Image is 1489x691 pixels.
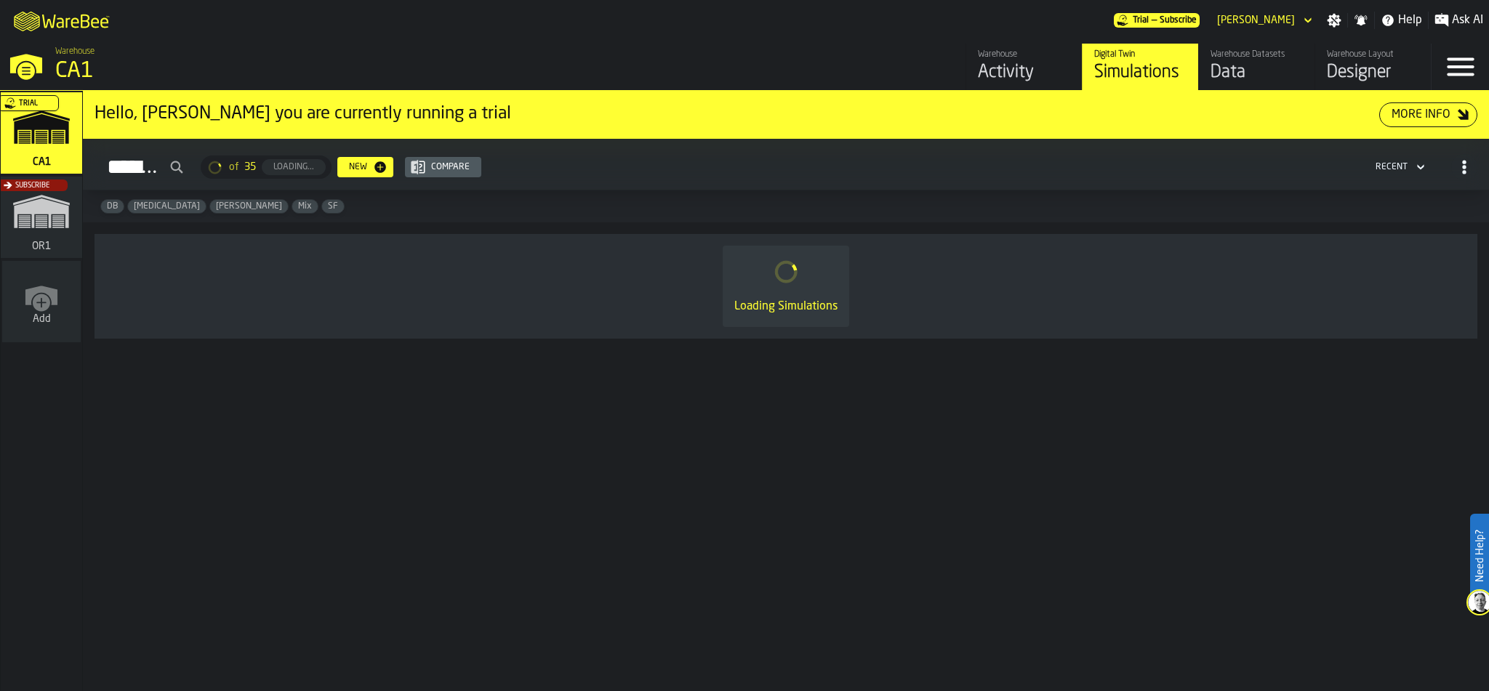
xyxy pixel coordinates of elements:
a: link-to-/wh/new [2,261,81,345]
div: ItemListCard- [83,91,1489,139]
div: Simulations [1094,61,1187,84]
a: link-to-/wh/i/02d92962-0f11-4133-9763-7cb092bceeef/simulations [1,177,82,261]
div: DropdownMenuValue-David Kapusinski [1211,12,1315,29]
div: Hello, [PERSON_NAME] you are currently running a trial [95,102,1379,126]
div: Menu Subscription [1114,13,1200,28]
a: link-to-/wh/i/76e2a128-1b54-4d66-80d4-05ae4c277723/feed/ [966,44,1082,90]
a: link-to-/wh/i/76e2a128-1b54-4d66-80d4-05ae4c277723/pricing/ [1114,13,1200,28]
div: Warehouse Layout [1327,49,1419,60]
label: button-toggle-Notifications [1348,13,1374,28]
div: Data [1211,61,1303,84]
a: link-to-/wh/i/76e2a128-1b54-4d66-80d4-05ae4c277723/data [1198,44,1315,90]
label: button-toggle-Settings [1321,13,1347,28]
div: ItemListCard- [95,234,1477,339]
div: Loading Simulations [734,298,838,315]
a: link-to-/wh/i/76e2a128-1b54-4d66-80d4-05ae4c277723/simulations [1082,44,1198,90]
div: DropdownMenuValue-David Kapusinski [1217,15,1295,26]
div: New [343,162,373,172]
span: 35 [244,161,256,173]
div: ButtonLoadMore-Loading...-Prev-First-Last [195,155,337,179]
div: Warehouse Datasets [1211,49,1303,60]
span: Gregg [210,201,288,211]
div: Designer [1327,61,1419,84]
div: Activity [978,61,1070,84]
span: — [1152,15,1157,25]
div: Compare [425,162,475,172]
button: button-Compare [405,157,481,177]
div: DropdownMenuValue-4 [1370,158,1428,176]
div: DropdownMenuValue-4 [1376,162,1408,172]
span: Warehouse [55,47,95,57]
span: Subscribe [15,182,49,190]
a: link-to-/wh/i/76e2a128-1b54-4d66-80d4-05ae4c277723/simulations [1,92,82,177]
a: link-to-/wh/i/76e2a128-1b54-4d66-80d4-05ae4c277723/designer [1315,44,1431,90]
span: Mix [292,201,318,211]
span: Enteral [128,201,206,211]
button: button-Loading... [262,159,326,175]
h2: button-Simulations [83,139,1489,190]
span: Add [33,313,51,325]
span: SF [322,201,344,211]
label: button-toggle-Menu [1432,44,1489,90]
button: button-New [337,157,393,177]
label: button-toggle-Ask AI [1429,12,1489,29]
button: button-More Info [1379,102,1477,127]
span: Subscribe [1160,15,1197,25]
span: DB [101,201,124,211]
label: Need Help? [1472,515,1488,597]
div: More Info [1386,106,1456,124]
span: of [229,161,238,173]
span: Trial [19,100,38,108]
span: Trial [1133,15,1149,25]
span: Help [1398,12,1422,29]
div: Digital Twin [1094,49,1187,60]
div: Loading... [268,162,320,172]
label: button-toggle-Help [1375,12,1428,29]
div: Warehouse [978,49,1070,60]
div: CA1 [55,58,448,84]
span: Ask AI [1452,12,1483,29]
